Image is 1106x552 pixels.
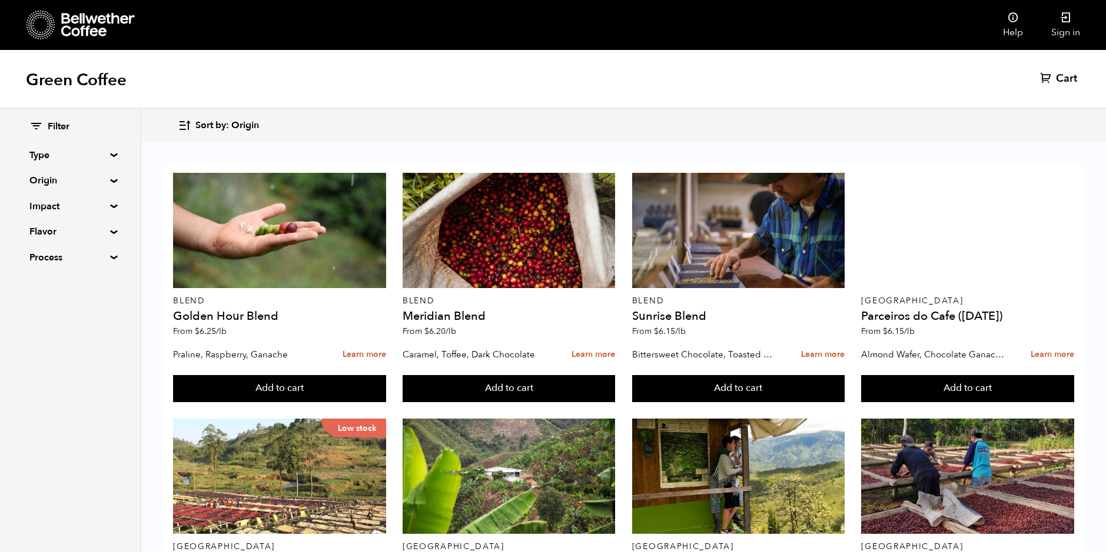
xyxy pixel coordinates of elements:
bdi: 6.25 [195,326,227,337]
p: Blend [632,297,845,305]
p: Low stock [321,419,386,437]
bdi: 6.15 [883,326,915,337]
button: Add to cart [173,375,386,402]
summary: Type [29,148,111,162]
h4: Parceiros do Cafe ([DATE]) [861,310,1074,322]
span: Filter [48,121,69,133]
p: [GEOGRAPHIC_DATA] [861,297,1074,305]
span: $ [195,326,200,337]
button: Add to cart [861,375,1074,402]
h4: Meridian Blend [403,310,615,322]
summary: Flavor [29,225,111,239]
span: /lb [904,326,915,337]
span: From [861,326,915,337]
span: $ [654,326,659,337]
p: Blend [173,297,386,305]
h1: Green Coffee [26,69,127,91]
span: From [403,326,456,337]
button: Sort by: Origin [178,112,259,139]
h4: Sunrise Blend [632,310,845,322]
p: [GEOGRAPHIC_DATA] [173,543,386,551]
button: Add to cart [403,375,615,402]
p: Almond Wafer, Chocolate Ganache, Bing Cherry [861,346,1006,363]
span: Sort by: Origin [195,119,259,132]
span: /lb [446,326,456,337]
p: [GEOGRAPHIC_DATA] [403,543,615,551]
span: $ [883,326,888,337]
a: Low stock [173,419,386,534]
span: From [632,326,686,337]
a: Learn more [801,342,845,367]
summary: Origin [29,173,111,188]
summary: Process [29,250,111,265]
a: Learn more [1031,342,1074,367]
p: Bittersweet Chocolate, Toasted Marshmallow, Candied Orange, Praline [632,346,777,363]
a: Cart [1040,72,1080,86]
p: Blend [403,297,615,305]
span: From [173,326,227,337]
bdi: 6.15 [654,326,686,337]
span: Cart [1056,72,1077,86]
a: Learn more [343,342,386,367]
summary: Impact [29,199,111,213]
bdi: 6.20 [424,326,456,337]
h4: Golden Hour Blend [173,310,386,322]
p: Praline, Raspberry, Ganache [173,346,318,363]
button: Add to cart [632,375,845,402]
p: [GEOGRAPHIC_DATA] [632,543,845,551]
a: Learn more [572,342,615,367]
p: Caramel, Toffee, Dark Chocolate [403,346,547,363]
span: /lb [216,326,227,337]
span: $ [424,326,429,337]
p: [GEOGRAPHIC_DATA] [861,543,1074,551]
span: /lb [675,326,686,337]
